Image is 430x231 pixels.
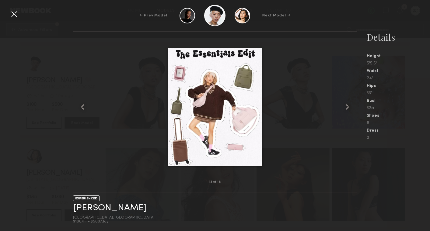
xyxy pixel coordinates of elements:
div: 32a [367,106,430,110]
div: Hips [367,84,430,88]
div: $100/hr • $500/day [73,220,155,224]
div: Details [367,31,430,43]
div: 8 [367,121,430,125]
a: [PERSON_NAME] [73,203,146,213]
div: 0 [367,136,430,140]
div: Bust [367,99,430,103]
div: Dress [367,129,430,133]
div: ← Prev Model [139,13,167,18]
div: 5'5.5" [367,61,430,66]
div: EXPERIENCED [73,195,100,201]
div: Waist [367,69,430,73]
div: Next Model → [262,13,291,18]
div: 24" [367,76,430,81]
div: 33" [367,91,430,95]
div: 13 of 18 [209,181,221,184]
div: Height [367,54,430,58]
div: [GEOGRAPHIC_DATA], [GEOGRAPHIC_DATA] [73,216,155,220]
div: Shoes [367,114,430,118]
